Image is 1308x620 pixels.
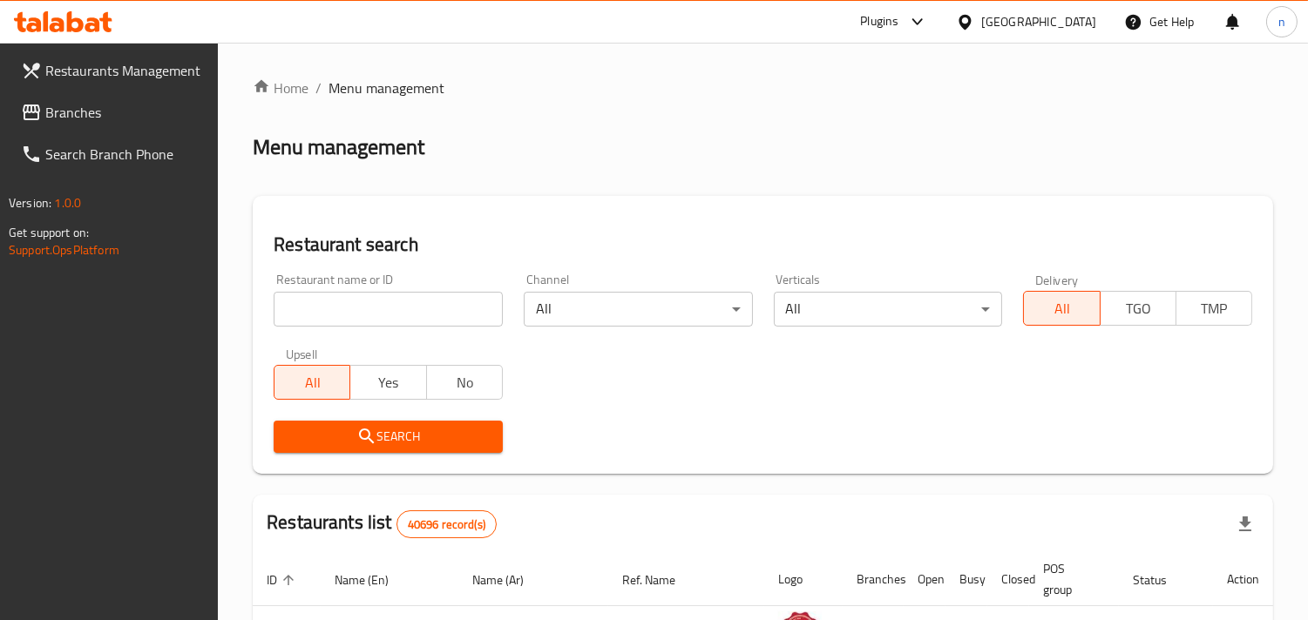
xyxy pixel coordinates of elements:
[1133,569,1189,590] span: Status
[288,426,489,448] span: Search
[860,11,898,32] div: Plugins
[253,133,424,161] h2: Menu management
[45,60,205,81] span: Restaurants Management
[1183,296,1245,321] span: TMP
[274,421,503,453] button: Search
[281,370,343,395] span: All
[1224,503,1266,545] div: Export file
[274,292,503,327] input: Search for restaurant name or ID..
[45,144,205,165] span: Search Branch Phone
[1213,553,1273,606] th: Action
[349,365,426,400] button: Yes
[524,292,753,327] div: All
[329,77,444,98] span: Menu management
[764,553,843,606] th: Logo
[1108,296,1169,321] span: TGO
[286,347,318,360] label: Upsell
[253,77,308,98] a: Home
[1176,291,1252,326] button: TMP
[1278,12,1285,31] span: n
[9,221,89,244] span: Get support on:
[1043,558,1098,600] span: POS group
[987,553,1029,606] th: Closed
[357,370,419,395] span: Yes
[315,77,322,98] li: /
[267,509,497,538] h2: Restaurants list
[7,133,219,175] a: Search Branch Phone
[397,516,496,533] span: 40696 record(s)
[945,553,987,606] th: Busy
[843,553,904,606] th: Branches
[622,569,698,590] span: Ref. Name
[774,292,1003,327] div: All
[54,192,81,214] span: 1.0.0
[1035,273,1079,286] label: Delivery
[9,239,119,261] a: Support.OpsPlatform
[904,553,945,606] th: Open
[981,12,1096,31] div: [GEOGRAPHIC_DATA]
[396,510,497,538] div: Total records count
[1023,291,1100,326] button: All
[274,365,350,400] button: All
[1031,296,1093,321] span: All
[9,192,51,214] span: Version:
[253,77,1273,98] nav: breadcrumb
[274,232,1252,258] h2: Restaurant search
[473,569,547,590] span: Name (Ar)
[335,569,411,590] span: Name (En)
[267,569,300,590] span: ID
[7,91,219,133] a: Branches
[426,365,503,400] button: No
[45,102,205,123] span: Branches
[434,370,496,395] span: No
[7,50,219,91] a: Restaurants Management
[1100,291,1176,326] button: TGO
